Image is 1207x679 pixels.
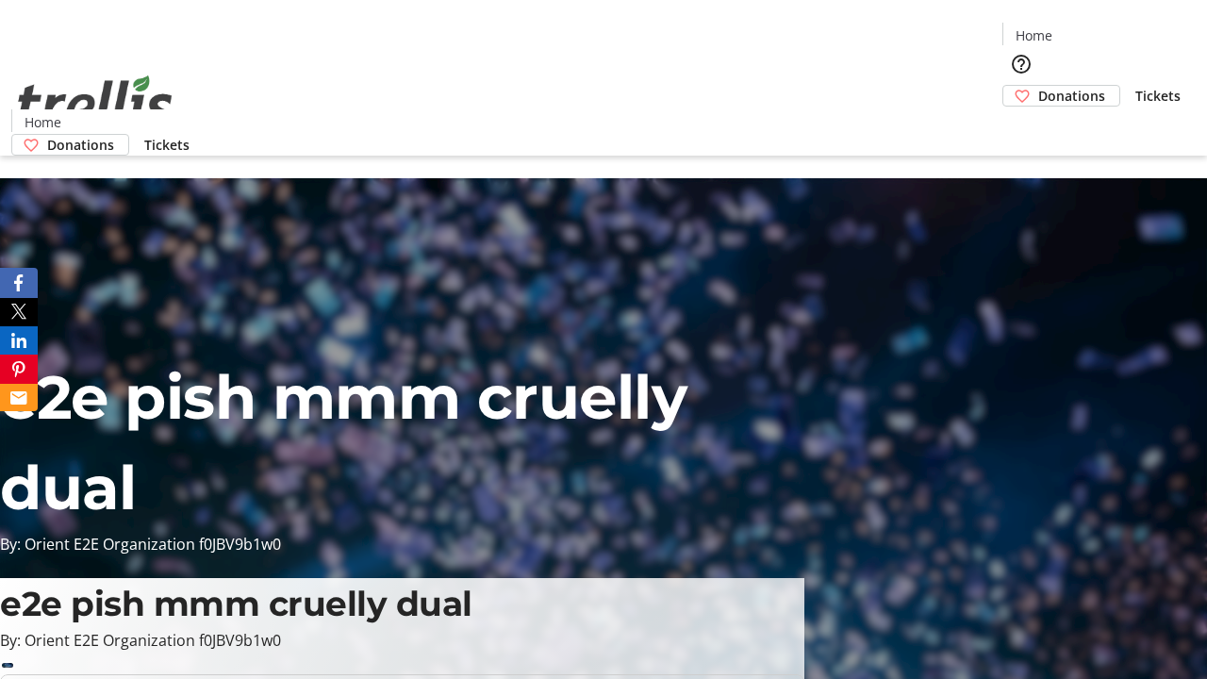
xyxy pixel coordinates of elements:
a: Donations [1002,85,1120,107]
span: Donations [1038,86,1105,106]
span: Tickets [1135,86,1181,106]
a: Tickets [1120,86,1196,106]
span: Tickets [144,135,190,155]
button: Help [1002,45,1040,83]
img: Orient E2E Organization f0JBV9b1w0's Logo [11,55,179,149]
span: Home [1016,25,1052,45]
a: Tickets [129,135,205,155]
span: Donations [47,135,114,155]
a: Home [1003,25,1064,45]
button: Cart [1002,107,1040,144]
a: Home [12,112,73,132]
span: Home [25,112,61,132]
a: Donations [11,134,129,156]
